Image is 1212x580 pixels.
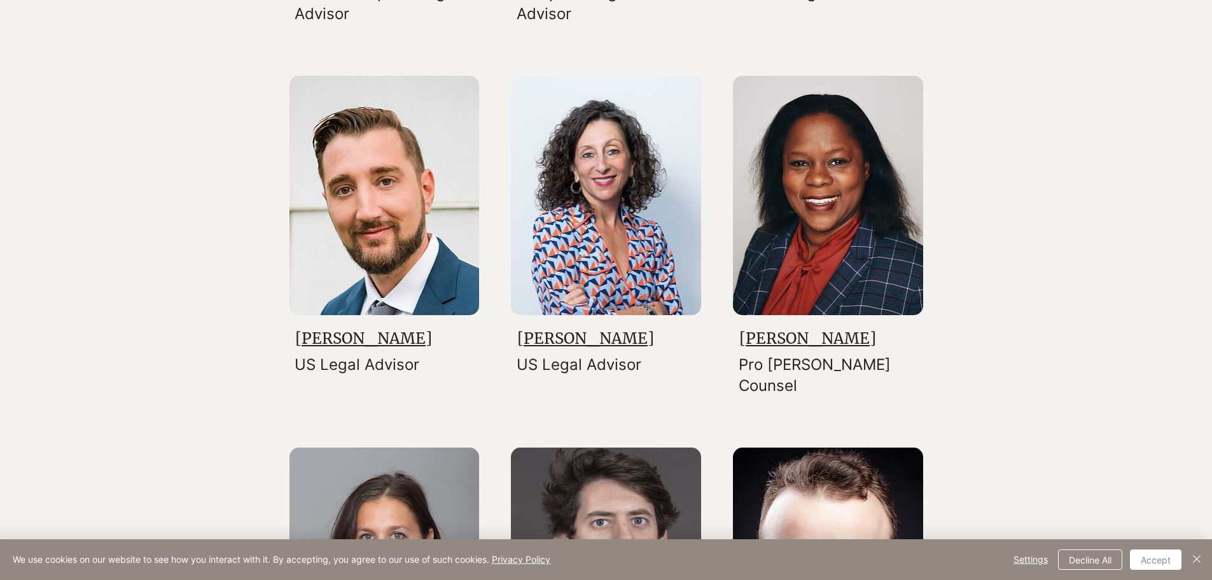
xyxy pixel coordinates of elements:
[1013,550,1048,569] span: Settings
[739,329,876,348] a: [PERSON_NAME]
[1058,549,1122,570] button: Decline All
[492,554,550,565] a: Privacy Policy
[517,329,654,348] a: [PERSON_NAME]
[1130,549,1181,570] button: Accept
[1189,549,1204,570] button: Close
[739,354,910,397] p: Pro [PERSON_NAME] Counsel
[295,354,466,376] p: US Legal Advisor
[295,329,432,348] a: [PERSON_NAME]
[517,354,688,376] p: US Legal Advisor
[13,554,550,565] span: We use cookies on our website to see how you interact with it. By accepting, you agree to our use...
[1189,551,1204,567] img: Close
